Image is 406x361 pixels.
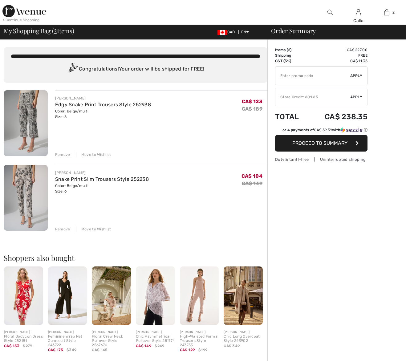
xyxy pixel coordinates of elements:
[54,26,57,34] span: 2
[275,58,308,64] td: GST (5%)
[180,335,219,347] div: High-Waisted Formal Trousers Style 243753
[4,90,48,156] img: Edgy Snake Print Trousers Style 252938
[55,152,70,157] div: Remove
[275,53,308,58] td: Shipping
[224,344,240,348] span: CA$ 349
[55,95,151,101] div: [PERSON_NAME]
[48,330,87,335] div: [PERSON_NAME]
[55,176,149,182] a: Snake Print Slim Trousers Style 252238
[136,330,175,335] div: [PERSON_NAME]
[356,9,361,15] a: Sign In
[308,106,367,127] td: CA$ 238.35
[384,9,389,16] img: My Bag
[288,48,290,52] span: 2
[314,128,332,132] span: CA$ 59.59
[4,266,43,325] img: Floral Bodycon Dress Style 252181
[2,17,40,23] div: < Continue Shopping
[242,106,262,112] s: CA$ 189
[242,180,262,186] s: CA$ 149
[198,347,207,353] span: $199
[23,343,32,349] span: $279
[275,135,367,152] button: Proceed to Summary
[11,63,260,75] div: Congratulations! Your order will be shipped for FREE!
[275,106,308,127] td: Total
[136,266,175,325] img: Chic Asymmetrical Pullover Style 251774
[392,10,395,15] span: 2
[224,335,263,343] div: Chic Long Overcoat Style 243902
[4,330,43,335] div: [PERSON_NAME]
[55,226,70,232] div: Remove
[136,344,151,348] span: CA$ 149
[282,127,367,133] div: or 4 payments of with
[217,30,238,34] span: CAD
[373,9,401,16] a: 2
[55,170,149,176] div: [PERSON_NAME]
[48,266,87,325] img: Feminine Wrap Net Jumpsuit Style 243722
[327,9,333,16] img: search the website
[242,99,262,104] span: CA$ 123
[48,335,87,347] div: Feminine Wrap Net Jumpsuit Style 243722
[4,344,19,348] span: CA$ 153
[4,335,43,343] div: Floral Bodycon Dress Style 252181
[76,152,111,157] div: Move to Wishlist
[55,183,149,194] div: Color: Beige/multi Size: 6
[4,28,74,34] span: My Shopping Bag ( Items)
[136,335,175,343] div: Chic Asymmetrical Pullover Style 251774
[308,58,367,64] td: CA$ 11.35
[76,226,111,232] div: Move to Wishlist
[350,73,363,79] span: Apply
[67,63,79,75] img: Congratulation2.svg
[4,165,48,231] img: Snake Print Slim Trousers Style 252238
[2,5,46,17] img: 1ère Avenue
[308,47,367,53] td: CA$ 227.00
[356,9,361,16] img: My Info
[217,30,227,35] img: Canadian Dollar
[224,330,263,335] div: [PERSON_NAME]
[275,94,350,100] div: Store Credit: 601.65
[92,348,107,352] span: CA$ 145
[155,343,164,349] span: $249
[242,173,262,179] span: CA$ 104
[275,67,350,85] input: Promo code
[350,94,363,100] span: Apply
[275,156,367,162] div: Duty & tariff-free | Uninterrupted shipping
[292,140,347,146] span: Proceed to Summary
[4,254,267,262] h2: Shoppers also bought
[92,266,131,325] img: Floral Crew Neck Pullover Style 256767U
[92,330,131,335] div: [PERSON_NAME]
[92,335,131,347] div: Floral Crew Neck Pullover Style 256767U
[180,348,195,352] span: CA$ 129
[180,330,219,335] div: [PERSON_NAME]
[241,30,249,34] span: EN
[264,28,402,34] div: Order Summary
[275,47,308,53] td: Items ( )
[308,53,367,58] td: Free
[67,347,76,353] span: $349
[55,108,151,120] div: Color: Beige/multi Size: 6
[224,266,263,325] img: Chic Long Overcoat Style 243902
[180,266,219,325] img: High-Waisted Formal Trousers Style 243753
[55,102,151,107] a: Edgy Snake Print Trousers Style 252938
[345,18,372,24] div: Calla
[48,348,63,352] span: CA$ 175
[275,127,367,135] div: or 4 payments ofCA$ 59.59withSezzle Click to learn more about Sezzle
[340,127,363,133] img: Sezzle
